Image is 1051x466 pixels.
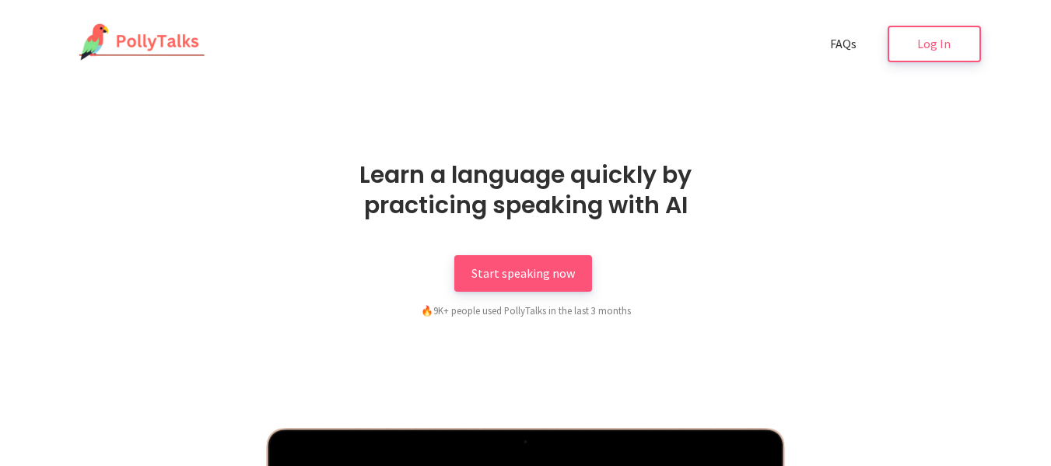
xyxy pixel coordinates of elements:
[339,303,713,318] div: 9K+ people used PollyTalks in the last 3 months
[421,304,433,317] span: fire
[888,26,981,62] a: Log In
[813,26,874,62] a: FAQs
[312,159,740,220] h1: Learn a language quickly by practicing speaking with AI
[917,36,951,51] span: Log In
[471,265,575,281] span: Start speaking now
[71,23,206,62] img: PollyTalks Logo
[830,36,857,51] span: FAQs
[454,255,592,292] a: Start speaking now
